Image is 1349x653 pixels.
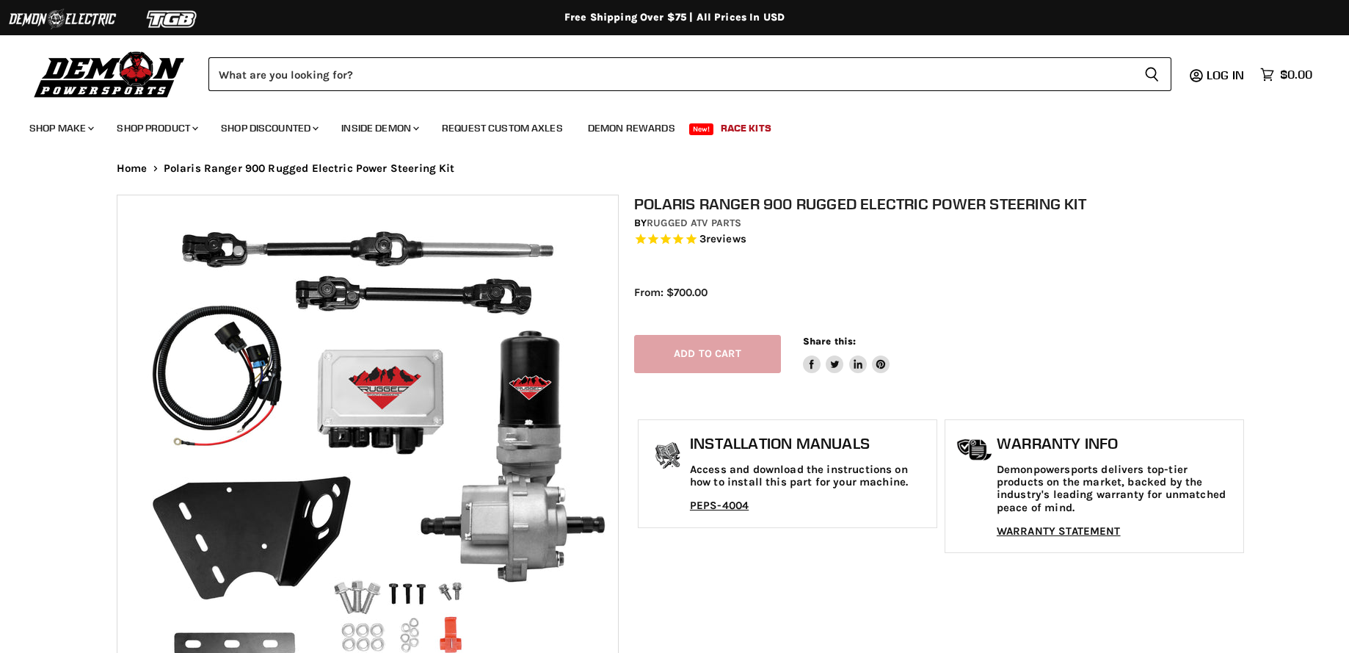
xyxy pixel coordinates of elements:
div: by [634,215,1248,231]
a: Home [117,162,148,175]
h1: Installation Manuals [690,435,929,452]
span: Share this: [803,336,856,347]
span: Rated 5.0 out of 5 stars 3 reviews [634,232,1248,248]
span: From: $700.00 [634,286,708,299]
a: Log in [1200,68,1253,82]
a: Shop Make [18,113,103,143]
p: Access and download the instructions on how to install this part for your machine. [690,463,929,489]
div: Free Shipping Over $75 | All Prices In USD [87,11,1262,24]
span: $0.00 [1280,68,1312,82]
a: Request Custom Axles [431,113,574,143]
input: Search [208,57,1132,91]
span: reviews [706,232,746,245]
aside: Share this: [803,335,890,374]
img: Demon Electric Logo 2 [7,5,117,33]
a: Shop Discounted [210,113,327,143]
h1: Warranty Info [997,435,1236,452]
a: WARRANTY STATEMENT [997,524,1121,538]
span: Polaris Ranger 900 Rugged Electric Power Steering Kit [164,162,455,175]
span: Log in [1207,68,1244,82]
a: PEPS-4004 [690,499,749,512]
img: warranty-icon.png [956,439,993,461]
img: Demon Powersports [29,48,190,100]
ul: Main menu [18,107,1309,143]
p: Demonpowersports delivers top-tier products on the market, backed by the industry's leading warra... [997,463,1236,514]
a: Shop Product [106,113,207,143]
a: Demon Rewards [577,113,686,143]
span: 3 reviews [699,232,746,245]
a: $0.00 [1253,64,1320,85]
nav: Breadcrumbs [87,162,1262,175]
a: Race Kits [710,113,782,143]
a: Rugged ATV Parts [647,217,741,229]
form: Product [208,57,1171,91]
img: TGB Logo 2 [117,5,228,33]
img: install_manual-icon.png [650,439,686,475]
a: Inside Demon [330,113,428,143]
h1: Polaris Ranger 900 Rugged Electric Power Steering Kit [634,195,1248,213]
span: New! [689,123,714,135]
button: Search [1132,57,1171,91]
